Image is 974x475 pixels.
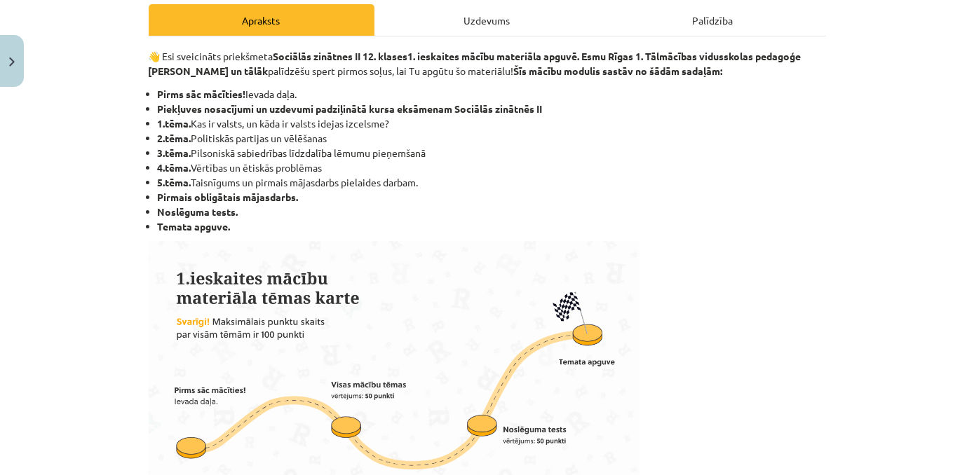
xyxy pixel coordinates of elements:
[158,220,231,233] strong: Temata apguve.
[158,132,191,144] strong: 2.tēma.
[158,191,299,203] strong: Pirmais obligātais mājasdarbs.
[158,131,826,146] li: Politiskās partijas un vēlēšanas
[158,176,191,188] strong: 5.tēma.
[158,117,191,130] strong: 1.tēma.
[158,146,191,159] strong: 3.tēma.
[149,4,374,36] div: Apraksts
[158,88,246,100] strong: Pirms sāc mācīties!
[158,205,238,218] strong: Noslēguma tests.
[9,57,15,67] img: icon-close-lesson-0947bae3869378f0d4975bcd49f059093ad1ed9edebbc8119c70593378902aed.svg
[158,102,543,115] strong: Piekļuves nosacījumi un uzdevumi padziļinātā kursa eksāmenam Sociālās zinātnēs II
[149,50,801,77] strong: 1. ieskaites mācību materiāla apguvē. Esmu Rīgas 1. Tālmācības vidusskolas pedagoģe [PERSON_NAME]...
[149,49,826,78] p: 👋 Esi sveicināts priekšmeta palīdzēšu spert pirmos soļus, lai Tu apgūtu šo materiālu!
[158,87,826,102] li: Ievada daļa.
[514,64,723,77] b: Šīs mācību modulis sastāv no šādām sadaļām:
[600,4,826,36] div: Palīdzība
[158,146,826,160] li: Pilsoniskā sabiedrības līdzdalība lēmumu pieņemšanā
[158,175,826,190] li: Taisnīgums un pirmais mājasdarbs pielaides darbam.
[158,160,826,175] li: Vērtības un ētiskās problēmas
[158,116,826,131] li: Kas ir valsts, un kāda ir valsts idejas izcelsme?
[374,4,600,36] div: Uzdevums
[158,161,191,174] strong: 4.tēma.
[273,50,408,62] strong: Sociālās zinātnes II 12. klases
